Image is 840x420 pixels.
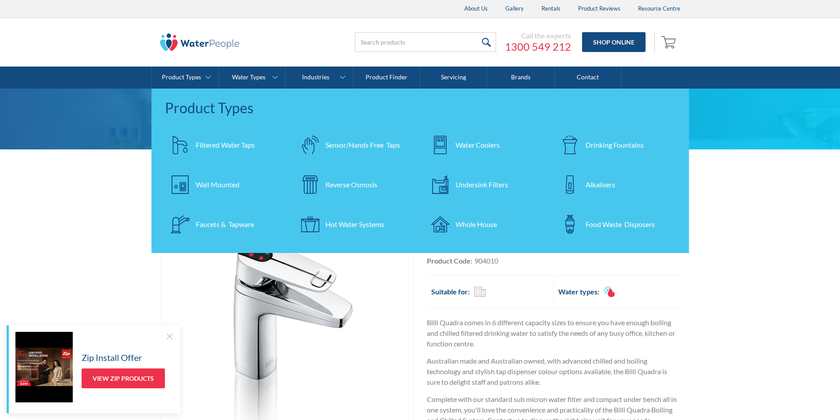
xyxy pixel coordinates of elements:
[455,140,500,150] div: Water Coolers
[325,179,377,190] div: Reverse Osmosis
[555,209,676,240] a: Food Waste Disposers
[690,281,840,387] iframe: podium webchat widget prompt
[586,140,644,150] div: Drinking Fountains
[152,67,218,89] a: Product Types
[353,67,420,89] a: Product Finder
[455,179,508,190] div: Undersink Filters
[505,40,571,53] a: 1300 549 212
[752,376,840,420] iframe: podium webchat widget bubble
[659,32,680,53] a: Open empty cart
[586,179,615,190] div: Alkalisers
[427,317,680,349] p: Billi Quadra comes in 6 different capacity sizes to ensure you have enough boiling and chilled fi...
[555,67,622,89] a: Contact
[162,74,201,81] div: Product Types
[165,130,286,160] a: Filtered Water Taps
[295,130,416,160] a: Sensor/Hands Free Taps
[295,169,416,200] a: Reverse Osmosis
[420,67,487,89] a: Servicing
[160,33,239,51] img: The Water People
[196,219,254,230] div: Faucets & Tapware
[15,332,73,402] img: Zip Install Offer
[431,286,470,297] h2: Suitable for:
[487,67,554,89] a: Brands
[582,32,646,52] a: Shop Online
[325,219,384,230] div: Hot Water Systems
[661,35,678,49] img: shopping cart
[558,286,599,297] h2: Water types:
[474,256,498,266] div: 904010
[302,74,329,81] div: Industries
[355,32,496,52] input: Search products
[427,256,472,265] strong: Product Code:
[219,67,285,89] a: Water Types
[325,140,400,150] div: Sensor/Hands Free Taps
[165,169,286,200] a: Wall Mounted
[196,140,255,150] div: Filtered Water Taps
[586,219,655,230] div: Food Waste Disposers
[455,219,497,230] div: Whole House
[295,209,416,240] a: Hot Water Systems
[505,31,571,40] div: Call the experts
[425,169,546,200] a: Undersink Filters
[425,130,546,160] a: Water Coolers
[232,74,265,81] div: Water Types
[286,67,352,89] a: Industries
[555,169,676,200] a: Alkalisers
[427,356,680,387] p: Australian made and Australian owned, with advanced chilled and boiling technology and stylish ta...
[152,89,689,253] nav: Product Types
[82,368,165,388] a: View Zip Products
[555,130,676,160] a: Drinking Fountains
[82,351,142,364] h5: Zip Install Offer
[165,97,676,119] div: Product Types
[165,209,286,240] a: Faucets & Tapware
[425,209,546,240] a: Whole House
[196,179,239,190] div: Wall Mounted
